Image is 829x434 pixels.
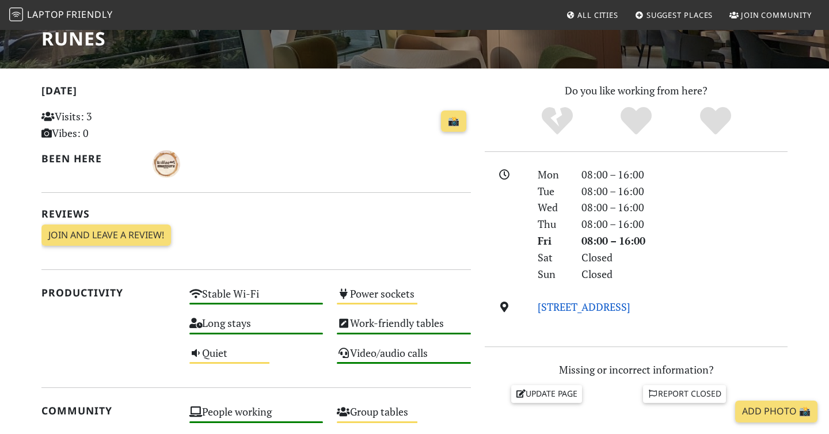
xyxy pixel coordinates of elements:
[511,385,583,402] a: Update page
[330,344,478,373] div: Video/audio calls
[182,284,330,314] div: Stable Wi-Fi
[330,284,478,314] div: Power sockets
[153,156,180,170] span: Koffee Muggers
[575,249,794,266] div: Closed
[575,199,794,216] div: 08:00 – 16:00
[575,166,794,183] div: 08:00 – 16:00
[596,105,676,137] div: Yes
[41,405,176,417] h2: Community
[153,150,180,178] img: 4650-koffee.jpg
[182,314,330,343] div: Long stays
[66,8,112,21] span: Friendly
[330,402,478,432] div: Group tables
[41,287,176,299] h2: Productivity
[643,385,726,402] a: Report closed
[531,233,575,249] div: Fri
[741,10,812,20] span: Join Community
[485,82,788,99] p: Do you like working from here?
[575,216,794,233] div: 08:00 – 16:00
[561,5,623,25] a: All Cities
[485,361,788,378] p: Missing or incorrect information?
[330,314,478,343] div: Work-friendly tables
[531,199,575,216] div: Wed
[531,216,575,233] div: Thu
[41,85,471,101] h2: [DATE]
[531,249,575,266] div: Sat
[575,183,794,200] div: 08:00 – 16:00
[9,7,23,21] img: LaptopFriendly
[41,28,190,50] h1: Runes
[182,402,330,432] div: People working
[518,105,597,137] div: No
[647,10,713,20] span: Suggest Places
[441,111,466,132] a: 📸
[41,153,139,165] h2: Been here
[41,224,171,246] a: Join and leave a review!
[630,5,718,25] a: Suggest Places
[531,183,575,200] div: Tue
[725,5,816,25] a: Join Community
[575,233,794,249] div: 08:00 – 16:00
[182,344,330,373] div: Quiet
[676,105,755,137] div: Definitely!
[531,166,575,183] div: Mon
[41,208,471,220] h2: Reviews
[9,5,113,25] a: LaptopFriendly LaptopFriendly
[577,10,618,20] span: All Cities
[531,266,575,283] div: Sun
[538,300,630,314] a: [STREET_ADDRESS]
[27,8,64,21] span: Laptop
[41,108,176,142] p: Visits: 3 Vibes: 0
[575,266,794,283] div: Closed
